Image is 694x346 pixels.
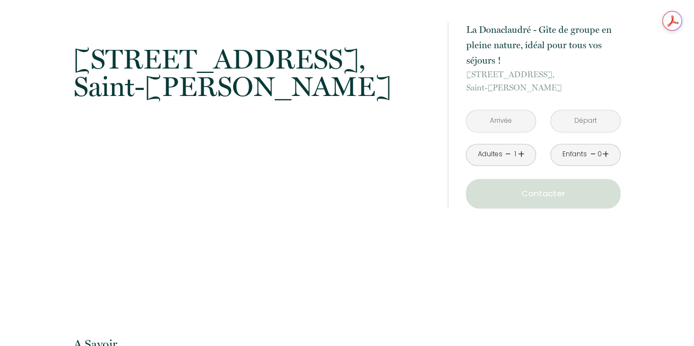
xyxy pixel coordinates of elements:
input: Départ [551,110,620,132]
span: [STREET_ADDRESS], [466,68,620,81]
span: [STREET_ADDRESS], [74,46,433,73]
input: Arrivée [466,110,535,132]
a: - [590,146,596,163]
a: + [518,146,524,163]
a: + [602,146,609,163]
button: Contacter [466,179,620,208]
p: La Donaclaudré - Gîte de groupe en pleine nature, idéal pour tous vos séjours ! [466,22,620,68]
div: 1 [512,149,518,160]
div: Adultes [477,149,502,160]
a: - [505,146,511,163]
div: Enfants [562,149,587,160]
p: Saint-[PERSON_NAME] [466,68,620,94]
p: Contacter [470,187,617,200]
div: 0 [597,149,602,160]
p: Saint-[PERSON_NAME] [74,46,433,100]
